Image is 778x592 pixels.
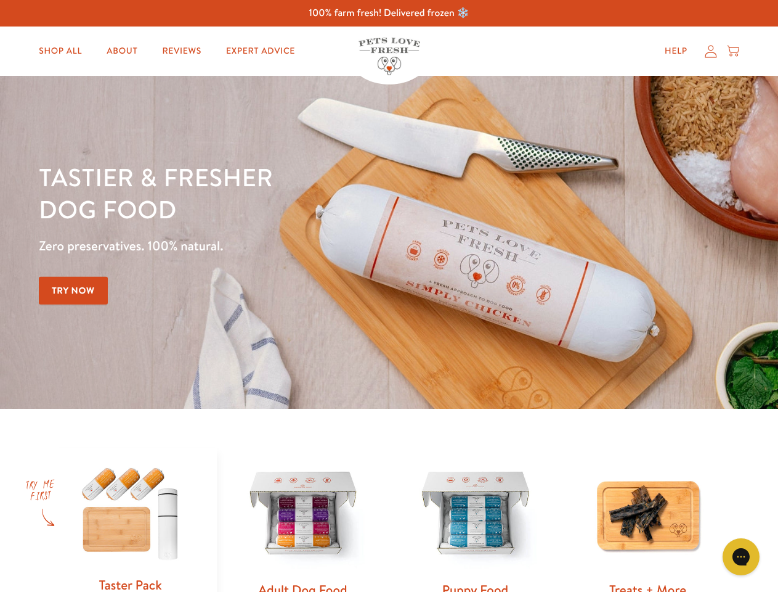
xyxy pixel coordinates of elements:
[39,277,108,305] a: Try Now
[655,39,697,64] a: Help
[152,39,211,64] a: Reviews
[39,161,506,225] h1: Tastier & fresher dog food
[39,235,506,257] p: Zero preservatives. 100% natural.
[716,534,766,580] iframe: Gorgias live chat messenger
[29,39,92,64] a: Shop All
[97,39,147,64] a: About
[359,38,420,75] img: Pets Love Fresh
[216,39,305,64] a: Expert Advice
